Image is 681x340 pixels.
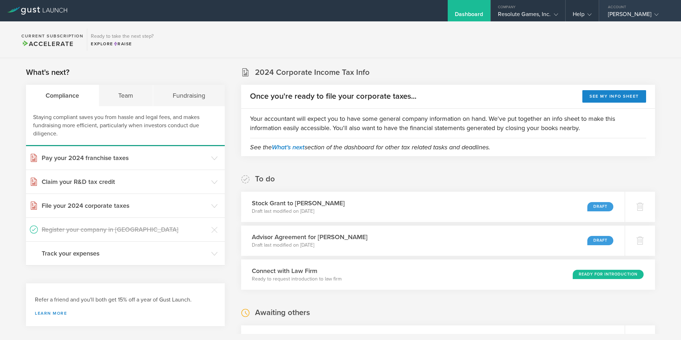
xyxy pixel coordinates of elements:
[255,174,275,184] h2: To do
[42,153,208,163] h3: Pay your 2024 franchise taxes
[255,308,310,318] h2: Awaiting others
[35,296,216,304] h3: Refer a friend and you'll both get 15% off a year of Gust Launch.
[241,192,625,222] div: Stock Grant to [PERSON_NAME]Draft last modified on [DATE]Draft
[21,40,73,48] span: Accelerate
[252,208,345,215] p: Draft last modified on [DATE]
[241,259,655,290] div: Connect with Law FirmReady to request introduction to law firmReady for Introduction
[582,90,646,103] button: See my info sheet
[272,143,305,151] a: What's next
[42,201,208,210] h3: File your 2024 corporate taxes
[587,202,613,211] div: Draft
[252,199,345,208] h3: Stock Grant to [PERSON_NAME]
[113,41,132,46] span: Raise
[87,29,157,51] div: Ready to take the next step?ExploreRaise
[26,85,99,106] div: Compliance
[250,91,416,102] h2: Once you're ready to file your corporate taxes...
[26,106,225,146] div: Staying compliant saves you from hassle and legal fees, and makes fundraising more efficient, par...
[252,232,368,242] h3: Advisor Agreement for [PERSON_NAME]
[252,275,342,283] p: Ready to request introduction to law firm
[255,67,370,78] h2: 2024 Corporate Income Tax Info
[99,85,154,106] div: Team
[26,67,69,78] h2: What's next?
[35,311,216,315] a: Learn more
[250,114,646,133] p: Your accountant will expect you to have some general company information on hand. We've put toget...
[252,266,342,275] h3: Connect with Law Firm
[608,11,669,21] div: [PERSON_NAME]
[587,236,613,245] div: Draft
[42,177,208,186] h3: Claim your R&D tax credit
[91,34,154,39] h3: Ready to take the next step?
[241,226,625,256] div: Advisor Agreement for [PERSON_NAME]Draft last modified on [DATE]Draft
[573,270,644,279] div: Ready for Introduction
[91,41,154,47] div: Explore
[21,34,83,38] h2: Current Subscription
[455,11,483,21] div: Dashboard
[252,242,368,249] p: Draft last modified on [DATE]
[42,225,208,234] h3: Register your company in [GEOGRAPHIC_DATA]
[573,11,592,21] div: Help
[498,11,558,21] div: Resolute Games, Inc.
[153,85,225,106] div: Fundraising
[42,249,208,258] h3: Track your expenses
[250,143,490,151] em: See the section of the dashboard for other tax related tasks and deadlines.
[645,306,681,340] iframe: Chat Widget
